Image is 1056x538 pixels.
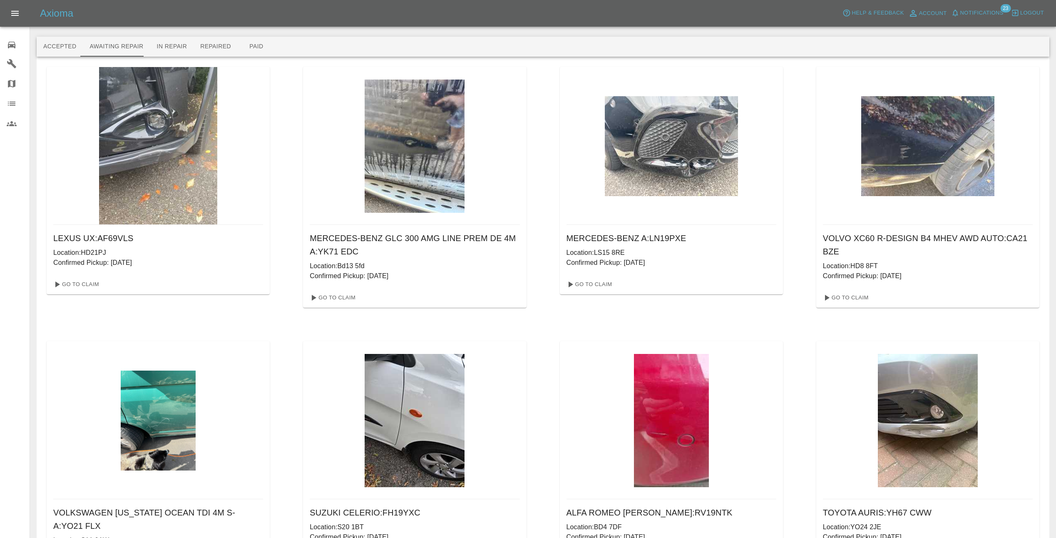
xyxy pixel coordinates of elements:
button: Repaired [194,37,238,57]
span: Notifications [960,8,1004,18]
h5: Axioma [40,7,73,20]
p: Location: HD21PJ [53,248,263,258]
p: Confirmed Pickup: [DATE] [53,258,263,268]
a: Go To Claim [563,278,614,291]
p: Location: BD4 7DF [567,522,776,532]
h6: MERCEDES-BENZ A : LN19PXE [567,232,776,245]
h6: VOLKSWAGEN [US_STATE] OCEAN TDI 4M S-A : YO21 FLX [53,506,263,533]
a: Go To Claim [820,291,871,304]
p: Location: Bd13 5fd [310,261,519,271]
button: Accepted [37,37,83,57]
h6: MERCEDES-BENZ GLC 300 AMG LINE PREM DE 4M A : YK71 EDC [310,232,519,258]
p: Confirmed Pickup: [DATE] [567,258,776,268]
h6: SUZUKI CELERIO : FH19YXC [310,506,519,519]
p: Location: YO24 2JE [823,522,1033,532]
a: Account [906,7,949,20]
h6: TOYOTA AURIS : YH67 CWW [823,506,1033,519]
a: Go To Claim [306,291,358,304]
button: Notifications [949,7,1006,20]
button: Paid [238,37,275,57]
button: Help & Feedback [840,7,906,20]
p: Location: HD8 8FT [823,261,1033,271]
p: Location: S20 1BT [310,522,519,532]
p: Confirmed Pickup: [DATE] [823,271,1033,281]
span: 23 [1000,4,1011,12]
h6: ALFA ROMEO [PERSON_NAME] : RV19NTK [567,506,776,519]
button: Awaiting Repair [83,37,150,57]
span: Account [919,9,947,18]
span: Logout [1020,8,1044,18]
p: Confirmed Pickup: [DATE] [310,271,519,281]
button: Logout [1009,7,1046,20]
button: Open drawer [5,3,25,23]
p: Location: LS15 8RE [567,248,776,258]
h6: VOLVO XC60 R-DESIGN B4 MHEV AWD AUTO : CA21 BZE [823,232,1033,258]
span: Help & Feedback [852,8,904,18]
h6: LEXUS UX : AF69VLS [53,232,263,245]
button: In Repair [150,37,194,57]
a: Go To Claim [50,278,101,291]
